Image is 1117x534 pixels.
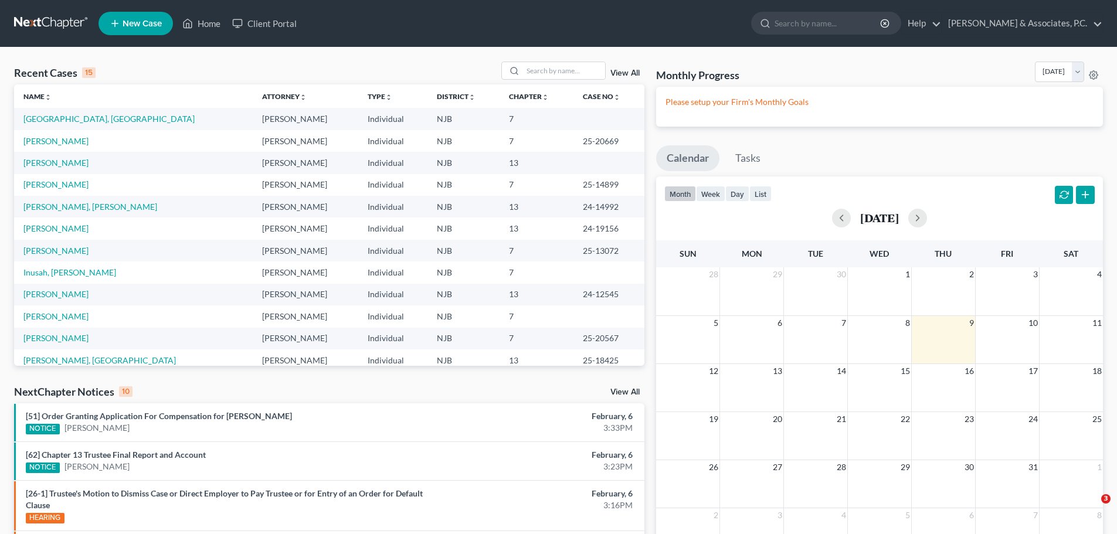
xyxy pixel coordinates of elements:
td: NJB [427,152,500,174]
span: 4 [840,508,847,522]
span: 10 [1027,316,1039,330]
td: NJB [427,130,500,152]
a: Nameunfold_more [23,92,52,101]
a: Attorneyunfold_more [262,92,307,101]
h2: [DATE] [860,212,899,224]
a: [PERSON_NAME] & Associates, P.C. [942,13,1102,34]
div: February, 6 [438,488,633,499]
td: 7 [500,174,573,196]
span: 28 [708,267,719,281]
span: 27 [772,460,783,474]
a: Inusah, [PERSON_NAME] [23,267,116,277]
span: 31 [1027,460,1039,474]
td: 25-20567 [573,328,644,349]
td: Individual [358,217,427,239]
td: [PERSON_NAME] [253,174,358,196]
td: NJB [427,217,500,239]
span: Sun [680,249,697,259]
span: 20 [772,412,783,426]
div: February, 6 [438,410,633,422]
td: [PERSON_NAME] [253,152,358,174]
span: Fri [1001,249,1013,259]
td: Individual [358,328,427,349]
input: Search by name... [775,12,882,34]
a: [51] Order Granting Application For Compensation for [PERSON_NAME] [26,411,292,421]
span: 1 [1096,460,1103,474]
button: week [696,186,725,202]
td: [PERSON_NAME] [253,240,358,261]
span: 22 [899,412,911,426]
div: 3:23PM [438,461,633,472]
div: HEARING [26,513,64,523]
span: 13 [772,364,783,378]
span: 7 [1032,508,1039,522]
span: 3 [1101,494,1111,504]
span: 3 [776,508,783,522]
div: 15 [82,67,96,78]
p: Please setup your Firm's Monthly Goals [666,96,1094,108]
td: 24-19156 [573,217,644,239]
td: 7 [500,305,573,327]
td: Individual [358,284,427,305]
td: [PERSON_NAME] [253,305,358,327]
div: NextChapter Notices [14,385,133,399]
span: 19 [708,412,719,426]
a: View All [610,388,640,396]
td: Individual [358,261,427,283]
td: [PERSON_NAME] [253,217,358,239]
span: 15 [899,364,911,378]
span: 2 [968,267,975,281]
i: unfold_more [300,94,307,101]
td: 24-14992 [573,196,644,217]
td: 7 [500,240,573,261]
span: 2 [712,508,719,522]
span: 25 [1091,412,1103,426]
span: 16 [963,364,975,378]
i: unfold_more [385,94,392,101]
td: [PERSON_NAME] [253,108,358,130]
span: 7 [840,316,847,330]
span: 4 [1096,267,1103,281]
td: 25-20669 [573,130,644,152]
a: [26-1] Trustee's Motion to Dismiss Case or Direct Employer to Pay Trustee or for Entry of an Orde... [26,488,423,510]
td: 13 [500,152,573,174]
span: 8 [904,316,911,330]
td: Individual [358,130,427,152]
span: 11 [1091,316,1103,330]
span: 9 [968,316,975,330]
td: Individual [358,152,427,174]
td: 13 [500,217,573,239]
a: [PERSON_NAME] [64,461,130,472]
a: [PERSON_NAME] [23,136,89,146]
a: Districtunfold_more [437,92,476,101]
span: 3 [1032,267,1039,281]
span: 6 [776,316,783,330]
a: Tasks [725,145,771,171]
a: [PERSON_NAME] [64,422,130,434]
button: day [725,186,749,202]
td: NJB [427,284,500,305]
td: 7 [500,108,573,130]
td: NJB [427,108,500,130]
td: 24-12545 [573,284,644,305]
td: 7 [500,261,573,283]
a: Typeunfold_more [368,92,392,101]
button: month [664,186,696,202]
td: 7 [500,328,573,349]
span: 14 [836,364,847,378]
span: 26 [708,460,719,474]
div: 3:33PM [438,422,633,434]
div: 3:16PM [438,499,633,511]
td: Individual [358,196,427,217]
td: 13 [500,284,573,305]
iframe: Intercom live chat [1077,494,1105,522]
span: 5 [712,316,719,330]
span: 29 [899,460,911,474]
td: NJB [427,196,500,217]
div: 10 [119,386,133,397]
a: Help [902,13,941,34]
td: Individual [358,349,427,371]
span: Thu [935,249,952,259]
a: [PERSON_NAME], [GEOGRAPHIC_DATA] [23,355,176,365]
a: Calendar [656,145,719,171]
